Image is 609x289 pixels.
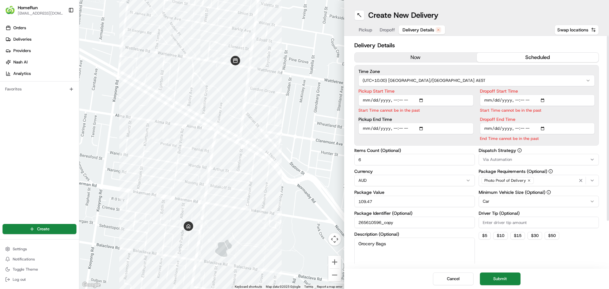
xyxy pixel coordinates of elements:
a: Nash AI [3,57,79,67]
button: $15 [510,232,525,240]
a: Analytics [3,69,79,79]
button: Create [3,224,76,234]
button: [EMAIL_ADDRESS][DOMAIN_NAME] [18,11,63,16]
label: Minimum Vehicle Size (Optional) [479,190,599,194]
input: Enter package value [354,196,475,207]
button: now [355,53,477,62]
button: Photo Proof of Delivery [479,175,599,186]
button: Swap locations [554,25,599,35]
h2: Delivery Details [354,41,599,50]
a: Terms [304,285,313,288]
label: Package Requirements (Optional) [479,169,599,174]
input: Enter package identifier [354,217,475,228]
button: Dispatch Strategy [517,148,522,153]
label: Description (Optional) [354,232,475,236]
a: Providers [3,46,79,56]
label: Time Zone [358,69,595,74]
span: Providers [13,48,31,54]
button: Zoom in [328,256,341,268]
button: scheduled [477,53,599,62]
input: Enter number of items [354,154,475,165]
span: Orders [13,25,26,31]
button: Cancel [433,273,474,285]
a: Open this area in Google Maps (opens a new window) [81,281,102,289]
button: $30 [527,232,542,240]
a: Orders [3,23,79,33]
label: Driver Tip (Optional) [479,211,599,215]
span: Nash AI [13,59,28,65]
label: Dispatch Strategy [479,148,599,153]
span: Settings [13,246,27,252]
label: Package Identifier (Optional) [354,211,475,215]
p: End Time cannot be in the past [480,135,595,141]
p: Start Time cannot be in the past [358,107,474,113]
button: Toggle Theme [3,265,76,274]
p: Start Time cannot be in the past [480,107,595,113]
button: Keyboard shortcuts [235,285,262,289]
label: Currency [354,169,475,174]
div: Favorites [3,84,76,94]
button: HomeRun [18,4,38,11]
input: Enter driver tip amount [479,217,599,228]
button: Zoom out [328,269,341,281]
label: Pickup Start Time [358,89,474,93]
span: Via Automation [483,157,512,162]
span: Delivery Details [403,27,434,33]
span: Log out [13,277,26,282]
label: Dropoff Start Time [480,89,595,93]
span: Notifications [13,257,35,262]
span: Analytics [13,71,31,76]
button: Map camera controls [328,233,341,246]
button: $10 [493,232,508,240]
label: Dropoff End Time [480,117,595,122]
span: Swap locations [557,27,588,33]
span: Deliveries [13,36,31,42]
h1: Create New Delivery [368,10,438,20]
img: Google [81,281,102,289]
span: Toggle Theme [13,267,38,272]
button: $5 [479,232,491,240]
button: Submit [480,273,521,285]
button: Via Automation [479,154,599,165]
label: Pickup End Time [358,117,474,122]
textarea: Grocery Bags [354,238,475,273]
a: Report a map error [317,285,342,288]
span: Dropoff [380,27,395,33]
button: Settings [3,245,76,253]
label: Items Count (Optional) [354,148,475,153]
button: Log out [3,275,76,284]
img: HomeRun [5,5,15,15]
button: $50 [545,232,559,240]
button: Minimum Vehicle Size (Optional) [547,190,551,194]
button: HomeRunHomeRun[EMAIL_ADDRESS][DOMAIN_NAME] [3,3,66,18]
a: Deliveries [3,34,79,44]
span: Pickup [359,27,372,33]
label: Package Value [354,190,475,194]
span: Map data ©2025 Google [266,285,300,288]
button: Notifications [3,255,76,264]
span: Create [37,226,49,232]
span: Photo Proof of Delivery [484,178,526,183]
button: Package Requirements (Optional) [548,169,553,174]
